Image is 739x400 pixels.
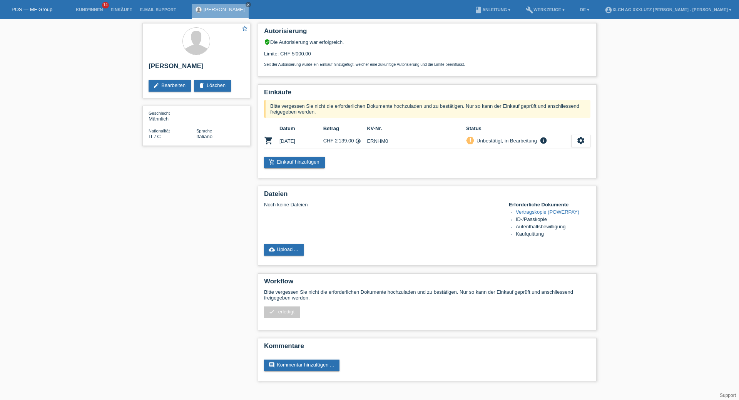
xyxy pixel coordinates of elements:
a: bookAnleitung ▾ [471,7,514,12]
a: buildWerkzeuge ▾ [522,7,568,12]
a: deleteLöschen [194,80,231,92]
i: star_border [241,25,248,32]
i: priority_high [468,137,473,143]
th: Datum [279,124,323,133]
td: CHF 2'139.00 [323,133,367,149]
a: [PERSON_NAME] [204,7,245,12]
span: Nationalität [149,129,170,133]
a: star_border [241,25,248,33]
a: Einkäufe [107,7,136,12]
div: Bitte vergessen Sie nicht die erforderlichen Dokumente hochzuladen und zu bestätigen. Nur so kann... [264,100,590,118]
h2: Workflow [264,278,590,289]
p: Bitte vergessen Sie nicht die erforderlichen Dokumente hochzuladen und zu bestätigen. Nur so kann... [264,289,590,301]
a: DE ▾ [576,7,593,12]
i: add_shopping_cart [269,159,275,165]
i: POSP00028291 [264,136,273,145]
i: info [539,137,548,144]
div: Noch keine Dateien [264,202,499,208]
a: account_circleXLCH AG XXXLutz [PERSON_NAME] - [PERSON_NAME] ▾ [601,7,735,12]
span: Italien / C / 01.10.2014 [149,134,161,139]
span: Sprache [196,129,212,133]
i: edit [153,82,159,89]
h2: [PERSON_NAME] [149,62,244,74]
span: Italiano [196,134,212,139]
div: Die Autorisierung war erfolgreich. [264,39,590,45]
span: 14 [102,2,109,8]
h2: Dateien [264,190,590,202]
h2: Kommentare [264,342,590,354]
h4: Erforderliche Dokumente [509,202,590,208]
i: book [475,6,482,14]
div: Männlich [149,110,196,122]
div: Unbestätigt, in Bearbeitung [474,137,537,145]
th: KV-Nr. [367,124,466,133]
i: account_circle [605,6,612,14]
th: Betrag [323,124,367,133]
li: ID-/Passkopie [516,216,590,224]
i: cloud_upload [269,246,275,253]
i: delete [199,82,205,89]
i: close [246,3,250,7]
span: erledigt [278,309,295,315]
div: Limite: CHF 5'000.00 [264,45,590,67]
a: Kund*innen [72,7,107,12]
i: Fixe Raten - Zinsübernahme durch Kunde (24 Raten) [355,138,361,144]
a: cloud_uploadUpload ... [264,244,304,256]
h2: Autorisierung [264,27,590,39]
td: [DATE] [279,133,323,149]
i: verified_user [264,39,270,45]
th: Status [466,124,571,133]
a: editBearbeiten [149,80,191,92]
i: comment [269,362,275,368]
span: Geschlecht [149,111,170,115]
td: ERNHM0 [367,133,466,149]
i: settings [577,136,585,145]
li: Kaufquittung [516,231,590,238]
a: Vertragskopie (POWERPAY) [516,209,579,215]
a: Support [720,393,736,398]
i: build [526,6,533,14]
a: close [246,2,251,7]
a: commentKommentar hinzufügen ... [264,360,339,371]
a: E-Mail Support [136,7,180,12]
a: POS — MF Group [12,7,52,12]
a: check erledigt [264,306,300,318]
h2: Einkäufe [264,89,590,100]
li: Aufenthaltsbewilligung [516,224,590,231]
a: add_shopping_cartEinkauf hinzufügen [264,157,325,168]
i: check [269,309,275,315]
p: Seit der Autorisierung wurde ein Einkauf hinzugefügt, welcher eine zukünftige Autorisierung und d... [264,62,590,67]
